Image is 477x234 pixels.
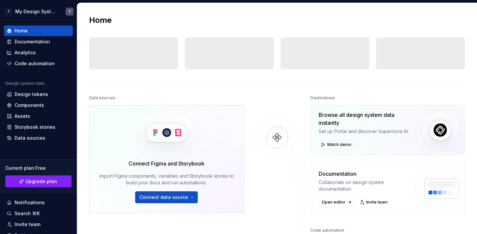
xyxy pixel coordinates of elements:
div: Code automation [15,60,55,67]
a: Data sources [4,133,73,143]
div: Components [15,102,44,109]
a: Open editor [319,198,354,207]
button: Upgrade plan [5,175,72,187]
span: Invite team [366,200,388,205]
h2: Home [89,15,112,25]
div: Browse all design system data instantly [319,111,415,127]
div: Documentation [15,38,50,45]
div: Data sources [15,135,45,141]
div: Current plan : Free [5,165,72,171]
div: Import Figma components, variables and Storybook stories to build your docs and run automations. [99,173,235,186]
div: Collaborate on design system documentation. [319,179,409,192]
a: Documentation [4,36,73,47]
div: Notifications [15,199,45,206]
div: Assets [15,113,30,119]
button: Connect data source [135,191,198,203]
div: Data sources [89,93,115,103]
div: Documentation [319,170,409,178]
a: Design tokens [4,89,73,100]
div: My Design System [15,8,58,15]
div: Storybook stories [15,124,55,130]
a: Storybook stories [4,122,73,132]
div: Home [15,27,28,34]
span: Upgrade plan [26,178,57,185]
button: Notifications [4,197,73,208]
button: Search ⌘K [4,208,73,219]
a: Code automation [4,58,73,69]
div: Destinations [310,93,335,103]
a: Invite team [358,198,391,207]
div: Invite team [15,221,40,228]
span: Open editor [322,200,345,205]
a: Assets [4,111,73,121]
button: Watch demo [319,140,354,149]
div: Set up Portal and discover Supernova AI. [319,128,415,135]
a: Components [4,100,73,111]
span: Watch demo [327,142,351,147]
div: Connect Figma and Storybook [129,160,204,167]
div: Design tokens [15,91,48,98]
div: Search ⌘K [15,210,40,217]
button: TMy Design SystemT [1,4,76,19]
a: Home [4,25,73,36]
a: Analytics [4,47,73,58]
span: Connect data source [139,194,188,201]
div: Design system data [5,81,44,86]
div: Analytics [15,49,36,56]
div: T [5,8,13,16]
div: T [68,9,71,14]
a: Invite team [4,219,73,230]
